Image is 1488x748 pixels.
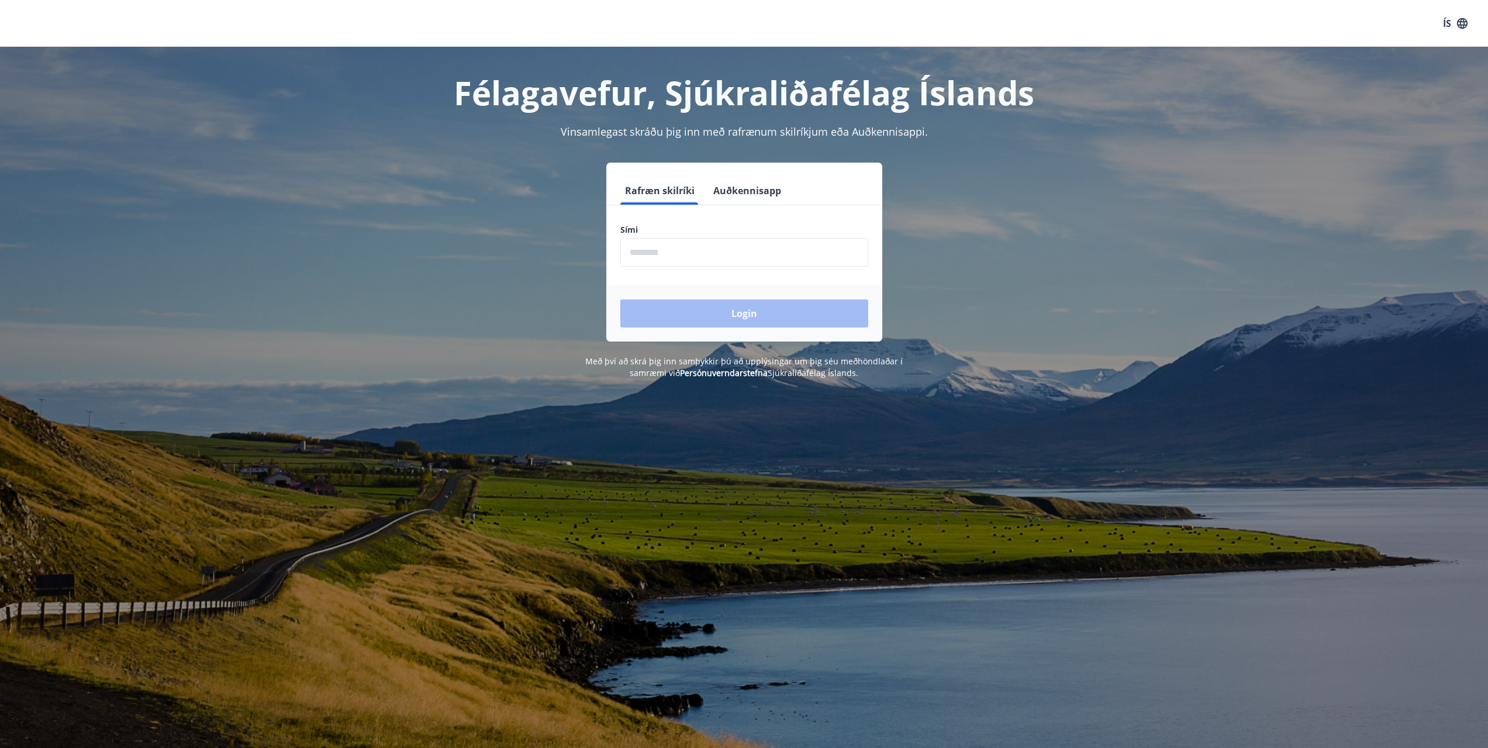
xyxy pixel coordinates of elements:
span: Með því að skrá þig inn samþykkir þú að upplýsingar um þig séu meðhöndlaðar í samræmi við Sjúkral... [585,356,903,378]
button: Rafræn skilríki [620,177,699,205]
label: Sími [620,224,868,236]
span: Vinsamlegast skráðu þig inn með rafrænum skilríkjum eða Auðkennisappi. [561,125,928,139]
h1: Félagavefur, Sjúkraliðafélag Íslands [337,70,1151,115]
button: Auðkennisapp [709,177,786,205]
a: Persónuverndarstefna [680,367,768,378]
button: ÍS [1437,13,1474,34]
